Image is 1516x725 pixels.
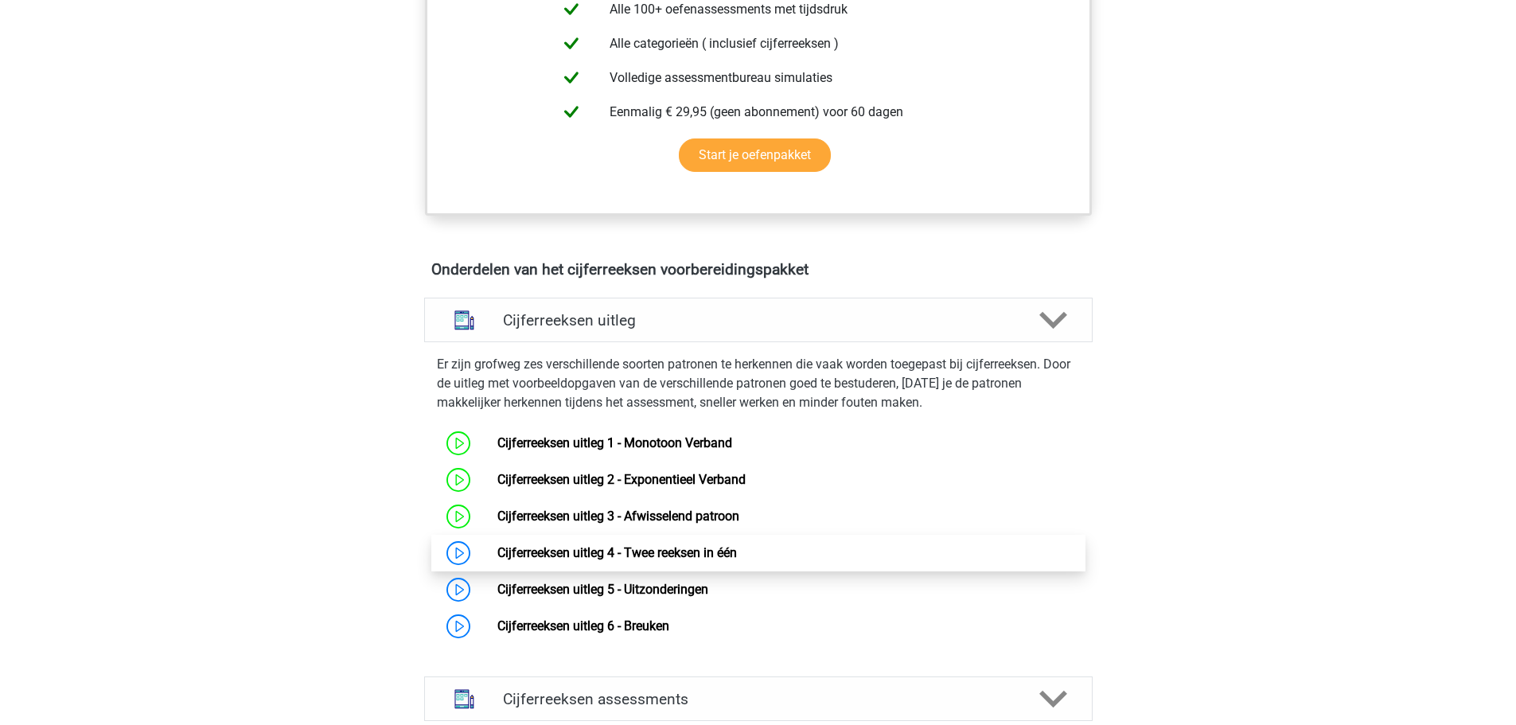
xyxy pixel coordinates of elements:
a: Cijferreeksen uitleg 3 - Afwisselend patroon [497,509,739,524]
a: Start je oefenpakket [679,138,831,172]
a: Cijferreeksen uitleg 2 - Exponentieel Verband [497,472,746,487]
img: cijferreeksen uitleg [444,300,485,341]
h4: Onderdelen van het cijferreeksen voorbereidingspakket [431,260,1085,279]
a: uitleg Cijferreeksen uitleg [418,298,1099,342]
a: Cijferreeksen uitleg 5 - Uitzonderingen [497,582,708,597]
img: cijferreeksen assessments [444,679,485,719]
a: Cijferreeksen uitleg 4 - Twee reeksen in één [497,545,737,560]
p: Er zijn grofweg zes verschillende soorten patronen te herkennen die vaak worden toegepast bij cij... [437,355,1080,412]
h4: Cijferreeksen assessments [503,690,1014,708]
h4: Cijferreeksen uitleg [503,311,1014,329]
a: Cijferreeksen uitleg 6 - Breuken [497,618,669,633]
a: Cijferreeksen uitleg 1 - Monotoon Verband [497,435,732,450]
a: assessments Cijferreeksen assessments [418,676,1099,721]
